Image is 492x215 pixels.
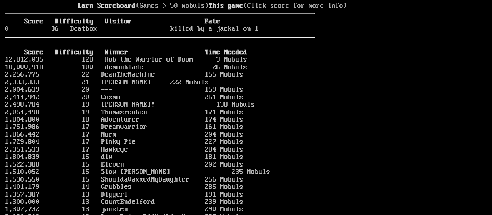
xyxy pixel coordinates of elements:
[5,146,243,153] a: 2,351,533 17 Hawkeye 284 Mobuls
[5,161,243,168] a: 1,522,388 15 Eleven 202 Mobuls
[5,131,243,138] a: 1,866,442 17 Norm 204 Mobuls
[5,71,243,78] a: 2,256,775 22 DeanTheMachine 155 Mobuls
[5,198,243,206] a: 1,300,000 13 CountEndelford 239 Mobuls
[5,108,243,116] a: 2,054,498 19 Thomasreuben 171 Mobuls
[5,25,259,33] a: 0 36 Beatbox killed by a jackal on 1
[5,183,243,191] a: 1,401,179 14 Grubbles 285 Mobuls
[5,168,270,176] a: 1,510,052 15 Slow [PERSON_NAME] 235 Mobuls
[5,191,243,198] a: 1,357,387 13 Diggeri 191 Mobuls
[5,78,209,86] a: 2,333,333 21 [PERSON_NAME] 222 Mobuls
[5,123,243,131] a: 1,751,986 17 Dreamwarrior 161 Mobuls
[5,138,243,146] a: 1,729,804 17 Pinky-Pie 227 Mobuls
[209,2,243,10] b: This game
[24,48,247,56] b: Score Difficulty Winner Time Needed
[5,101,255,108] a: 2,498,784 19 [PERSON_NAME]! 138 Mobuls
[5,176,243,183] a: 1,530,550 15 ShouldaVaxxedMyDaughter 256 Mobuls
[5,63,247,71] a: 10,000,918 100 demonblade -26 Mobuls
[5,93,243,101] a: 2,414,942 20 Cosmo 261 Mobuls
[5,56,247,63] a: 12,812,035 128 Rob the Warrior of Doom 3 Mobuls
[5,153,243,161] a: 1,804,839 15 dlw 181 Mobuls
[78,2,136,10] b: Larn Scoreboard
[24,18,220,25] b: Score Difficulty Visitor Fate
[5,116,243,123] a: 1,804,800 18 Adventurer 174 Mobuls
[5,86,243,93] a: 2,004,639 20 --- 159 Mobuls
[5,2,315,204] larn: (Games > 50 mobuls) (Click score for more info) Click on a score for more information ---- Reload...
